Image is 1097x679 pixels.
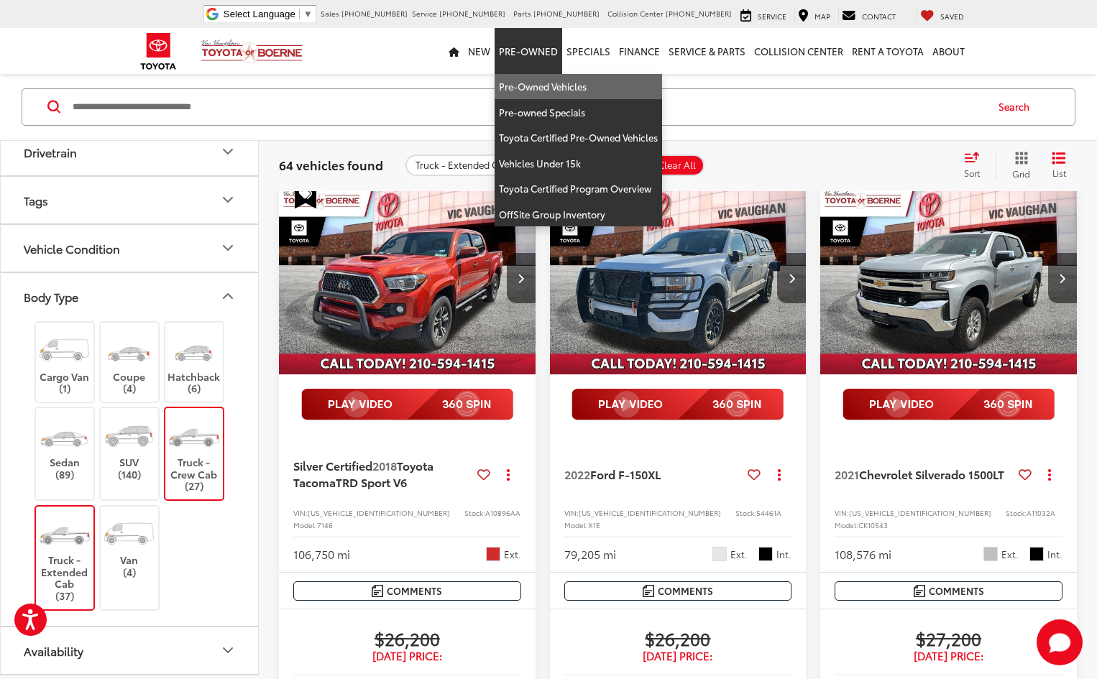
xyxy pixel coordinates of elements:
span: CK10543 [858,519,888,530]
span: 64 vehicles found [279,156,383,173]
img: 2022 Ford F-150 XL [549,181,808,375]
div: Vehicle Condition [24,241,120,255]
span: Sort [964,167,980,179]
a: Pre-Owned Vehicles [495,74,662,100]
span: Black [1029,547,1044,561]
button: Clear All [648,154,704,176]
button: Actions [496,461,521,486]
a: Select Language​ [224,9,313,19]
span: Ext. [504,548,521,561]
a: Service & Parts: Opens in a new tab [664,28,750,74]
span: Chevrolet Silverado 1500 [859,466,993,482]
span: 7146 [317,519,333,530]
button: TagsTags [1,177,260,223]
button: Toggle Chat Window [1037,619,1083,665]
button: AvailabilityAvailability [1,627,260,674]
span: Service [758,11,786,22]
a: Pre-owned Specials [495,100,662,126]
img: Truck - Extended Cab [37,514,91,554]
span: Int. [776,548,791,561]
button: Grid View [996,151,1041,180]
span: Truck - Extended Cab [416,160,510,171]
span: [US_VEHICLE_IDENTIFICATION_NUMBER] [579,507,721,518]
span: Ext. [730,548,748,561]
a: Finance [615,28,664,74]
a: New [464,28,495,74]
span: Black [758,547,773,561]
img: Comments [372,585,383,597]
div: Drivetrain [24,145,77,159]
a: 2022 Ford F-150 XL2022 Ford F-150 XL2022 Ford F-150 XL2022 Ford F-150 XL [549,181,808,374]
div: Tags [219,192,237,209]
a: Rent a Toyota [848,28,928,74]
a: Toyota Certified Program Overview [495,176,662,202]
input: Search by Make, Model, or Keyword [71,90,985,124]
a: Collision Center [750,28,848,74]
div: Tags [24,193,48,207]
label: Sedan (89) [36,416,94,481]
div: Drivetrain [219,144,237,161]
span: Ext. [1001,548,1019,561]
span: A10896AA [485,507,520,518]
a: Contact [838,8,899,22]
span: VIN: [564,507,579,518]
span: Comments [658,584,713,598]
a: Vehicles Under 15k [495,151,662,177]
label: Truck - Extended Cab (37) [36,514,94,602]
span: Parts [513,8,531,19]
img: Cargo Van [37,331,91,371]
svg: Start Chat [1037,619,1083,665]
label: Hatchback (6) [165,331,224,395]
span: [US_VEHICLE_IDENTIFICATION_NUMBER] [849,507,991,518]
a: Home [444,28,464,74]
a: Service [737,8,790,22]
span: TRD Sport V6 [336,474,407,490]
span: Collision Center [607,8,664,19]
span: [DATE] Price: [293,649,521,663]
div: Availability [219,642,237,660]
div: 79,205 mi [564,546,616,563]
img: full motion video [301,389,513,420]
img: Sedan [37,416,91,456]
img: Vic Vaughan Toyota of Boerne [201,39,303,64]
img: full motion video [843,389,1055,420]
button: DrivetrainDrivetrain [1,129,260,175]
div: 2022 Ford F-150 XL 0 [549,181,808,374]
label: Cargo Van (1) [36,331,94,395]
span: [PHONE_NUMBER] [666,8,732,19]
button: Actions [1037,461,1062,486]
a: OffSite Group Inventory [495,202,662,227]
img: Truck - Crew Cab [167,416,221,456]
button: Select sort value [957,151,996,180]
span: Int. [1047,548,1062,561]
span: X1E [588,519,600,530]
span: Silver [983,547,998,561]
img: 2021 Chevrolet Silverado 1500 LT [820,181,1078,375]
a: My Saved Vehicles [917,8,968,22]
a: 2021Chevrolet Silverado 1500LT [835,466,1013,482]
span: 2022 [564,466,590,482]
span: $26,200 [564,627,792,649]
span: 2021 [835,466,859,482]
label: Truck - Crew Cab (27) [165,416,224,493]
button: Comments [293,581,521,601]
div: Body Type [24,290,78,303]
span: Comments [387,584,442,598]
button: Next image [1048,253,1077,303]
div: 108,576 mi [835,546,891,563]
a: 2021 Chevrolet Silverado 1500 LT2021 Chevrolet Silverado 1500 LT2021 Chevrolet Silverado 1500 LT2... [820,181,1078,374]
span: Model: [293,519,317,530]
span: Inferno Red [486,547,500,561]
span: Service [412,8,437,19]
button: Next image [507,253,536,303]
button: Comments [835,581,1062,601]
span: Ford F-150 [590,466,648,482]
img: Coupe [102,331,156,371]
div: 2018 Toyota Tacoma TRD Sport V6 0 [278,181,537,374]
div: Vehicle Condition [219,240,237,257]
a: Silver Certified2018Toyota TacomaTRD Sport V6 [293,458,472,490]
button: Next image [777,253,806,303]
span: Stock: [1006,507,1027,518]
span: Grid [1012,167,1030,180]
span: [US_VEHICLE_IDENTIFICATION_NUMBER] [308,507,450,518]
